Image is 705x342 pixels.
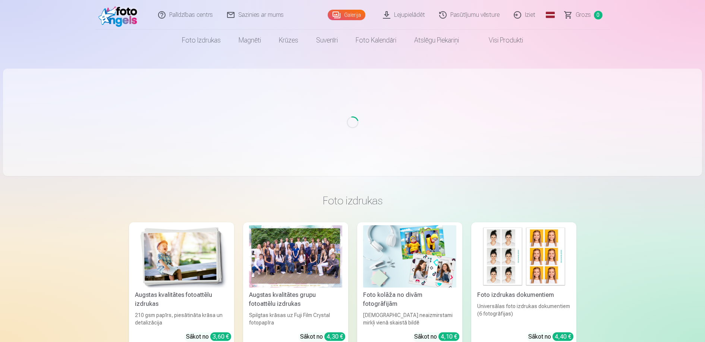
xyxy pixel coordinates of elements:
[135,194,570,207] h3: Foto izdrukas
[132,291,231,308] div: Augstas kvalitātes fotoattēlu izdrukas
[474,302,573,326] div: Universālas foto izdrukas dokumentiem (6 fotogrāfijas)
[98,3,141,27] img: /fa1
[405,30,468,51] a: Atslēgu piekariņi
[468,30,532,51] a: Visi produkti
[246,311,345,326] div: Spilgtas krāsas uz Fuji Film Crystal fotopapīra
[477,225,570,288] img: Foto izdrukas dokumentiem
[474,291,573,299] div: Foto izdrukas dokumentiem
[135,225,228,288] img: Augstas kvalitātes fotoattēlu izdrukas
[307,30,347,51] a: Suvenīri
[576,10,591,19] span: Grozs
[186,332,231,341] div: Sākot no
[173,30,230,51] a: Foto izdrukas
[360,311,459,326] div: [DEMOGRAPHIC_DATA] neaizmirstami mirkļi vienā skaistā bildē
[246,291,345,308] div: Augstas kvalitātes grupu fotoattēlu izdrukas
[210,332,231,341] div: 3,60 €
[528,332,573,341] div: Sākot no
[360,291,459,308] div: Foto kolāža no divām fotogrāfijām
[324,332,345,341] div: 4,30 €
[300,332,345,341] div: Sākot no
[132,311,231,326] div: 210 gsm papīrs, piesātināta krāsa un detalizācija
[553,332,573,341] div: 4,40 €
[438,332,459,341] div: 4,10 €
[328,10,365,20] a: Galerija
[363,225,456,288] img: Foto kolāža no divām fotogrāfijām
[270,30,307,51] a: Krūzes
[230,30,270,51] a: Magnēti
[594,11,602,19] span: 0
[347,30,405,51] a: Foto kalendāri
[414,332,459,341] div: Sākot no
